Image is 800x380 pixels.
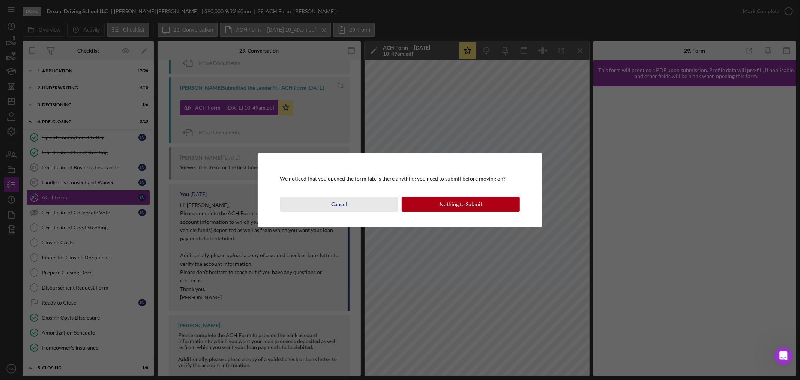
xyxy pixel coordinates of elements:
button: Cancel [280,197,398,212]
div: We noticed that you opened the form tab. Is there anything you need to submit before moving on? [280,176,520,182]
iframe: Intercom live chat [774,347,792,365]
div: Cancel [331,197,347,212]
button: Nothing to Submit [402,197,520,212]
div: Nothing to Submit [440,197,482,212]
